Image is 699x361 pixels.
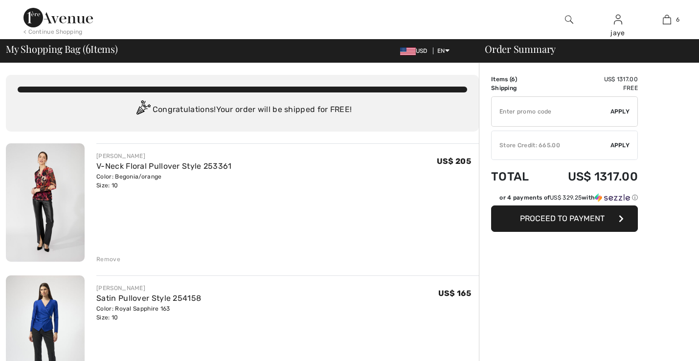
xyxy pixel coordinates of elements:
span: US$ 329.25 [550,194,582,201]
td: Free [542,84,638,92]
div: Store Credit: 665.00 [492,141,610,150]
span: USD [400,47,431,54]
td: Total [491,160,542,193]
a: Sign In [614,15,622,24]
td: Shipping [491,84,542,92]
div: [PERSON_NAME] [96,284,201,293]
input: Promo code [492,97,610,126]
div: Order Summary [473,44,693,54]
div: jaye [594,28,642,38]
div: [PERSON_NAME] [96,152,232,160]
span: US$ 205 [437,157,471,166]
span: EN [437,47,450,54]
span: My Shopping Bag ( Items) [6,44,118,54]
div: Color: Begonia/orange Size: 10 [96,172,232,190]
div: Remove [96,255,120,264]
img: V-Neck Floral Pullover Style 253361 [6,143,85,262]
img: 1ère Avenue [23,8,93,27]
span: 6 [676,15,679,24]
img: search the website [565,14,573,25]
div: < Continue Shopping [23,27,83,36]
div: or 4 payments of with [499,193,638,202]
img: US Dollar [400,47,416,55]
td: Items ( ) [491,75,542,84]
img: My Bag [663,14,671,25]
a: V-Neck Floral Pullover Style 253361 [96,161,232,171]
div: Congratulations! Your order will be shipped for FREE! [18,100,467,120]
img: My Info [614,14,622,25]
td: US$ 1317.00 [542,75,638,84]
img: Sezzle [595,193,630,202]
img: Congratulation2.svg [133,100,153,120]
span: Proceed to Payment [520,214,605,223]
span: Apply [610,107,630,116]
button: Proceed to Payment [491,205,638,232]
a: 6 [643,14,691,25]
div: or 4 payments ofUS$ 329.25withSezzle Click to learn more about Sezzle [491,193,638,205]
span: 6 [511,76,515,83]
span: 6 [86,42,90,54]
div: Color: Royal Sapphire 163 Size: 10 [96,304,201,322]
td: US$ 1317.00 [542,160,638,193]
span: US$ 165 [438,289,471,298]
a: Satin Pullover Style 254158 [96,293,201,303]
span: Apply [610,141,630,150]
